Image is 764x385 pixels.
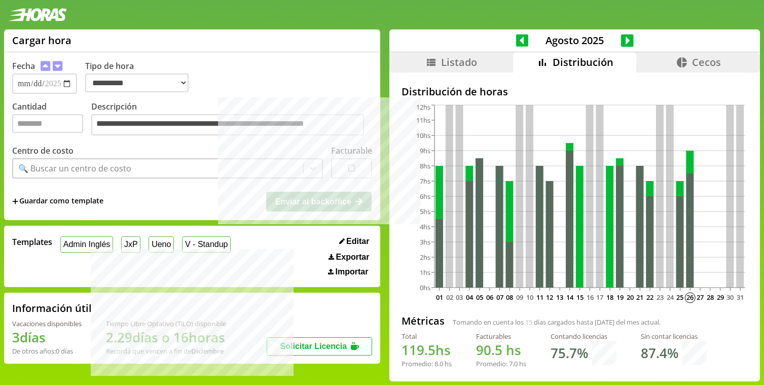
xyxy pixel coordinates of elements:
[546,293,553,302] text: 12
[441,55,477,69] span: Listado
[707,293,714,302] text: 28
[606,293,613,302] text: 18
[676,293,683,302] text: 25
[420,161,430,170] tspan: 8hs
[121,236,140,252] button: JxP
[325,252,372,262] button: Exportar
[416,131,430,140] tspan: 10hs
[516,293,523,302] text: 09
[476,293,483,302] text: 05
[12,301,92,315] h2: Información útil
[331,145,372,156] label: Facturable
[12,319,82,328] div: Vacaciones disponibles
[402,341,452,359] h1: hs
[12,196,103,207] span: +Guardar como template
[12,114,83,133] input: Cantidad
[627,293,634,302] text: 20
[616,293,624,302] text: 19
[12,328,82,346] h1: 3 días
[12,196,18,207] span: +
[641,332,707,341] div: Sin contar licencias
[267,337,372,356] button: Solicitar Licencia
[726,293,734,302] text: 30
[12,346,82,356] div: De otros años: 0 días
[528,33,621,47] span: Agosto 2025
[466,293,474,302] text: 04
[182,236,231,252] button: V - Standup
[12,33,71,47] h1: Cargar hora
[12,101,91,138] label: Cantidad
[686,293,694,302] text: 26
[420,283,430,292] tspan: 0hs
[641,344,678,362] h1: 87.4 %
[525,318,532,327] span: 15
[476,359,526,368] div: Promedio: hs
[336,253,370,262] span: Exportar
[85,60,197,94] label: Tipo de hora
[420,192,430,201] tspan: 6hs
[496,293,503,302] text: 07
[667,293,674,302] text: 24
[553,55,613,69] span: Distribución
[506,293,513,302] text: 08
[434,359,443,368] span: 8.0
[526,293,533,302] text: 10
[416,102,430,112] tspan: 12hs
[420,146,430,155] tspan: 9hs
[8,8,67,21] img: logotipo
[576,293,584,302] text: 15
[12,236,52,248] span: Templates
[551,344,588,362] h1: 75.7 %
[456,293,463,302] text: 03
[402,359,452,368] div: Promedio: hs
[420,207,430,216] tspan: 5hs
[436,293,443,302] text: 01
[420,222,430,231] tspan: 4hs
[336,267,369,276] span: Importar
[446,293,453,302] text: 02
[420,237,430,247] tspan: 3hs
[106,319,226,328] div: Tiempo Libre Optativo (TiLO) disponible
[12,145,74,156] label: Centro de costo
[646,293,653,302] text: 22
[486,293,493,302] text: 06
[476,341,502,359] span: 90.5
[556,293,563,302] text: 13
[18,163,131,174] div: 🔍 Buscar un centro de costo
[697,293,704,302] text: 27
[420,177,430,186] tspan: 7hs
[420,253,430,262] tspan: 2hs
[149,236,174,252] button: Ueno
[453,318,661,327] span: Tomando en cuenta los días cargados hasta [DATE] del mes actual.
[12,60,35,72] label: Fecha
[509,359,518,368] span: 7.0
[476,341,526,359] h1: hs
[596,293,603,302] text: 17
[191,346,224,356] b: Diciembre
[566,293,574,302] text: 14
[336,236,373,247] button: Editar
[402,332,452,341] div: Total
[657,293,664,302] text: 23
[106,346,226,356] div: Recordá que vencen a fin de
[280,342,347,351] span: Solicitar Licencia
[717,293,724,302] text: 29
[587,293,594,302] text: 16
[346,237,369,246] span: Editar
[402,314,445,328] h2: Métricas
[60,236,113,252] button: Admin Inglés
[85,74,189,92] select: Tipo de hora
[737,293,744,302] text: 31
[91,114,364,135] textarea: Descripción
[476,332,526,341] div: Facturables
[636,293,643,302] text: 21
[551,332,616,341] div: Contando licencias
[402,341,435,359] span: 119.5
[416,116,430,125] tspan: 11hs
[402,85,748,98] h2: Distribución de horas
[692,55,721,69] span: Cecos
[536,293,543,302] text: 11
[91,101,372,138] label: Descripción
[420,268,430,277] tspan: 1hs
[106,328,226,346] h1: 2.29 días o 16 horas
